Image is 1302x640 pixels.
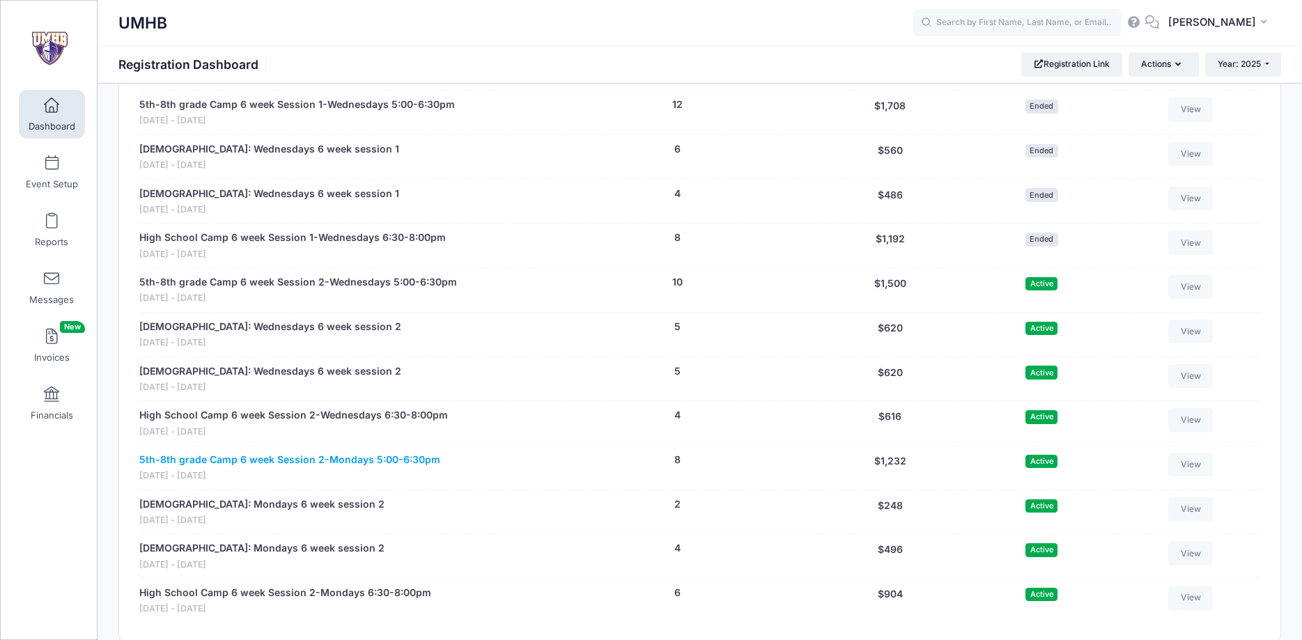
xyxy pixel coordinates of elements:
[19,263,85,312] a: Messages
[1025,100,1058,113] span: Ended
[139,248,446,261] span: [DATE] - [DATE]
[1025,455,1057,468] span: Active
[19,321,85,370] a: InvoicesNew
[1025,410,1057,423] span: Active
[139,469,440,483] span: [DATE] - [DATE]
[139,142,399,157] a: [DEMOGRAPHIC_DATA]: Wednesdays 6 week session 1
[1168,320,1213,343] a: View
[674,231,681,245] button: 8
[34,352,70,364] span: Invoices
[1168,275,1213,299] a: View
[812,142,968,172] div: $560
[672,275,683,290] button: 10
[812,408,968,438] div: $616
[19,205,85,254] a: Reports
[139,114,455,127] span: [DATE] - [DATE]
[1168,408,1213,432] a: View
[19,90,85,139] a: Dashboard
[139,541,385,556] a: [DEMOGRAPHIC_DATA]: Mondays 6 week session 2
[139,453,440,467] a: 5th-8th grade Camp 6 week Session 2-Mondays 5:00-6:30pm
[812,541,968,571] div: $496
[35,236,68,248] span: Reports
[1168,497,1213,521] a: View
[139,203,399,217] span: [DATE] - [DATE]
[26,178,78,190] span: Event Setup
[674,320,681,334] button: 5
[1,15,98,81] a: UMHB
[139,602,431,616] span: [DATE] - [DATE]
[139,292,457,305] span: [DATE] - [DATE]
[139,187,399,201] a: [DEMOGRAPHIC_DATA]: Wednesdays 6 week session 1
[19,148,85,196] a: Event Setup
[1168,142,1213,166] a: View
[139,231,446,245] a: High School Camp 6 week Session 1-Wednesdays 6:30-8:00pm
[19,379,85,428] a: Financials
[139,559,385,572] span: [DATE] - [DATE]
[139,97,455,112] a: 5th-8th grade Camp 6 week Session 1-Wednesdays 5:00-6:30pm
[674,586,681,600] button: 6
[812,453,968,483] div: $1,232
[674,408,681,423] button: 4
[812,97,968,127] div: $1,708
[60,321,85,333] span: New
[139,364,401,379] a: [DEMOGRAPHIC_DATA]: Wednesdays 6 week session 2
[139,275,457,290] a: 5th-8th grade Camp 6 week Session 2-Wednesdays 5:00-6:30pm
[1218,58,1261,69] span: Year: 2025
[139,159,399,172] span: [DATE] - [DATE]
[674,541,681,556] button: 4
[1168,97,1213,121] a: View
[674,497,681,512] button: 2
[139,320,401,334] a: [DEMOGRAPHIC_DATA]: Wednesdays 6 week session 2
[1021,52,1122,76] a: Registration Link
[139,408,448,423] a: High School Camp 6 week Session 2-Wednesdays 6:30-8:00pm
[1168,586,1213,609] a: View
[1168,15,1256,30] span: [PERSON_NAME]
[1168,453,1213,476] a: View
[674,453,681,467] button: 8
[812,497,968,527] div: $248
[139,336,401,350] span: [DATE] - [DATE]
[1168,231,1213,254] a: View
[29,120,75,132] span: Dashboard
[913,9,1122,37] input: Search by First Name, Last Name, or Email...
[1025,588,1057,601] span: Active
[1168,541,1213,565] a: View
[1168,364,1213,388] a: View
[139,381,401,394] span: [DATE] - [DATE]
[1025,144,1058,157] span: Ended
[1025,277,1057,290] span: Active
[812,364,968,394] div: $620
[812,231,968,260] div: $1,192
[118,57,270,72] h1: Registration Dashboard
[674,187,681,201] button: 4
[1025,322,1057,335] span: Active
[118,7,167,39] h1: UMHB
[139,514,385,527] span: [DATE] - [DATE]
[674,364,681,379] button: 5
[1159,7,1281,39] button: [PERSON_NAME]
[24,22,76,74] img: UMHB
[139,426,448,439] span: [DATE] - [DATE]
[1025,366,1057,379] span: Active
[672,97,683,112] button: 12
[1025,188,1058,201] span: Ended
[1129,52,1198,76] button: Actions
[29,294,74,306] span: Messages
[1025,499,1057,513] span: Active
[1168,187,1213,210] a: View
[1025,543,1057,556] span: Active
[812,187,968,217] div: $486
[812,320,968,350] div: $620
[31,409,73,421] span: Financials
[1025,233,1058,246] span: Ended
[139,497,385,512] a: [DEMOGRAPHIC_DATA]: Mondays 6 week session 2
[812,586,968,616] div: $904
[812,275,968,305] div: $1,500
[139,586,431,600] a: High School Camp 6 week Session 2-Mondays 6:30-8:00pm
[674,142,681,157] button: 6
[1205,52,1281,76] button: Year: 2025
